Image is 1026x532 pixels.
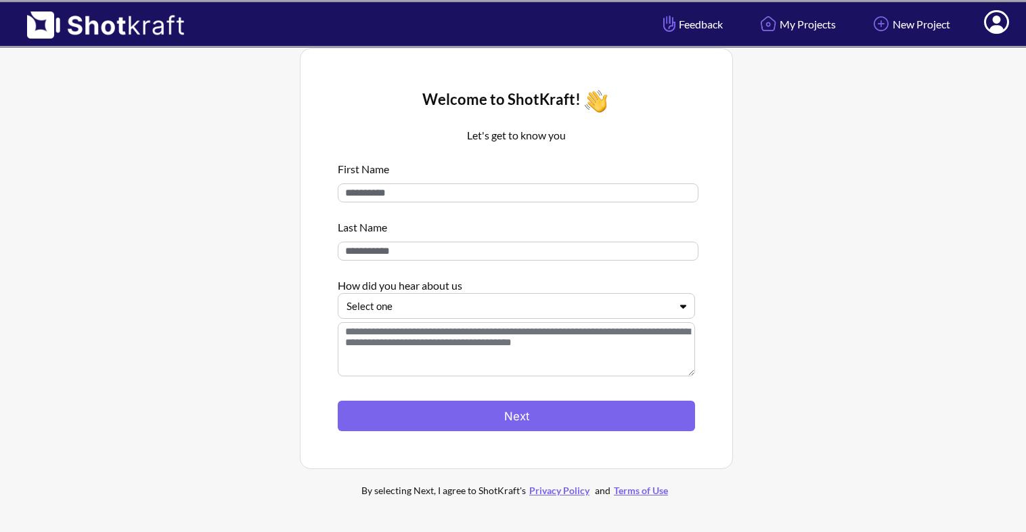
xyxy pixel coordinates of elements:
[581,86,611,116] img: Wave Icon
[338,401,695,431] button: Next
[660,12,679,35] img: Hand Icon
[526,485,593,496] a: Privacy Policy
[338,271,695,293] div: How did you hear about us
[338,213,695,235] div: Last Name
[757,12,780,35] img: Home Icon
[870,12,893,35] img: Add Icon
[610,485,671,496] a: Terms of Use
[338,154,695,177] div: First Name
[338,86,695,116] div: Welcome to ShotKraft!
[860,6,960,42] a: New Project
[334,483,699,498] div: By selecting Next, I agree to ShotKraft's and
[338,127,695,143] p: Let's get to know you
[746,6,846,42] a: My Projects
[660,16,723,32] span: Feedback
